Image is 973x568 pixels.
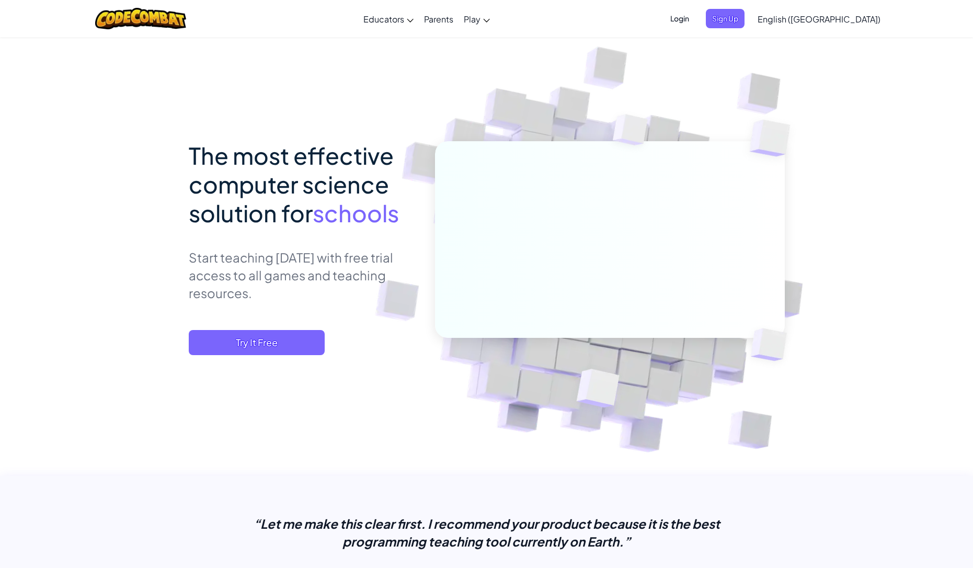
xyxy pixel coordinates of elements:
[464,14,480,25] span: Play
[313,198,399,228] span: schools
[593,94,668,172] img: Overlap cubes
[225,515,748,550] p: “Let me make this clear first. I recommend your product because it is the best programming teachi...
[459,5,495,33] a: Play
[729,94,819,183] img: Overlap cubes
[551,347,644,434] img: Overlap cubes
[706,9,745,28] button: Sign Up
[664,9,695,28] button: Login
[752,5,886,33] a: English ([GEOGRAPHIC_DATA])
[189,330,325,355] button: Try It Free
[358,5,419,33] a: Educators
[363,14,404,25] span: Educators
[419,5,459,33] a: Parents
[95,8,187,29] img: CodeCombat logo
[189,141,394,228] span: The most effective computer science solution for
[189,248,419,302] p: Start teaching [DATE] with free trial access to all games and teaching resources.
[733,306,811,383] img: Overlap cubes
[758,14,880,25] span: English ([GEOGRAPHIC_DATA])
